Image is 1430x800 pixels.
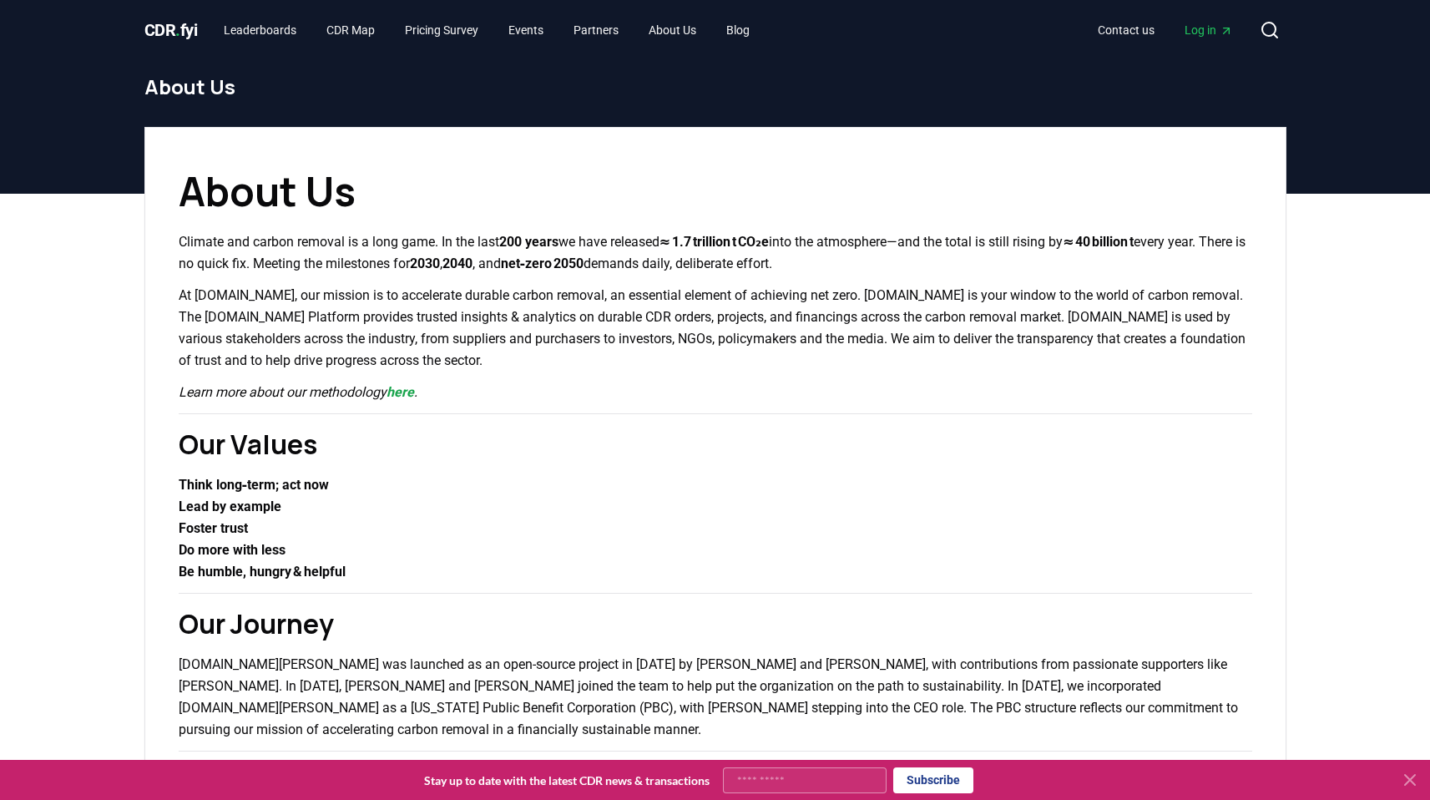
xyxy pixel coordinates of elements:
[1084,15,1246,45] nav: Main
[442,256,472,271] strong: 2040
[144,73,1286,100] h1: About Us
[1171,15,1246,45] a: Log in
[501,256,584,271] strong: net‑zero 2050
[179,520,248,536] strong: Foster trust
[179,231,1252,275] p: Climate and carbon removal is a long game. In the last we have released into the atmosphere—and t...
[179,564,346,580] strong: Be humble, hungry & helpful
[179,477,330,493] strong: Think long‑term; act now
[210,15,310,45] a: Leaderboards
[560,15,632,45] a: Partners
[179,654,1252,741] p: [DOMAIN_NAME][PERSON_NAME] was launched as an open-source project in [DATE] by [PERSON_NAME] and ...
[387,384,414,400] a: here
[392,15,492,45] a: Pricing Survey
[659,234,769,250] strong: ≈ 1.7 trillion t CO₂e
[179,161,1252,221] h1: About Us
[175,20,180,40] span: .
[1063,234,1134,250] strong: ≈ 40 billion t
[635,15,710,45] a: About Us
[179,285,1252,372] p: At [DOMAIN_NAME], our mission is to accelerate durable carbon removal, an essential element of ac...
[1185,22,1233,38] span: Log in
[144,18,198,42] a: CDR.fyi
[179,384,417,400] em: Learn more about our methodology .
[179,499,281,514] strong: Lead by example
[179,604,1252,644] h2: Our Journey
[713,15,763,45] a: Blog
[410,256,440,271] strong: 2030
[179,542,285,558] strong: Do more with less
[144,20,198,40] span: CDR fyi
[1084,15,1168,45] a: Contact us
[495,15,557,45] a: Events
[499,234,558,250] strong: 200 years
[210,15,763,45] nav: Main
[313,15,388,45] a: CDR Map
[179,424,1252,464] h2: Our Values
